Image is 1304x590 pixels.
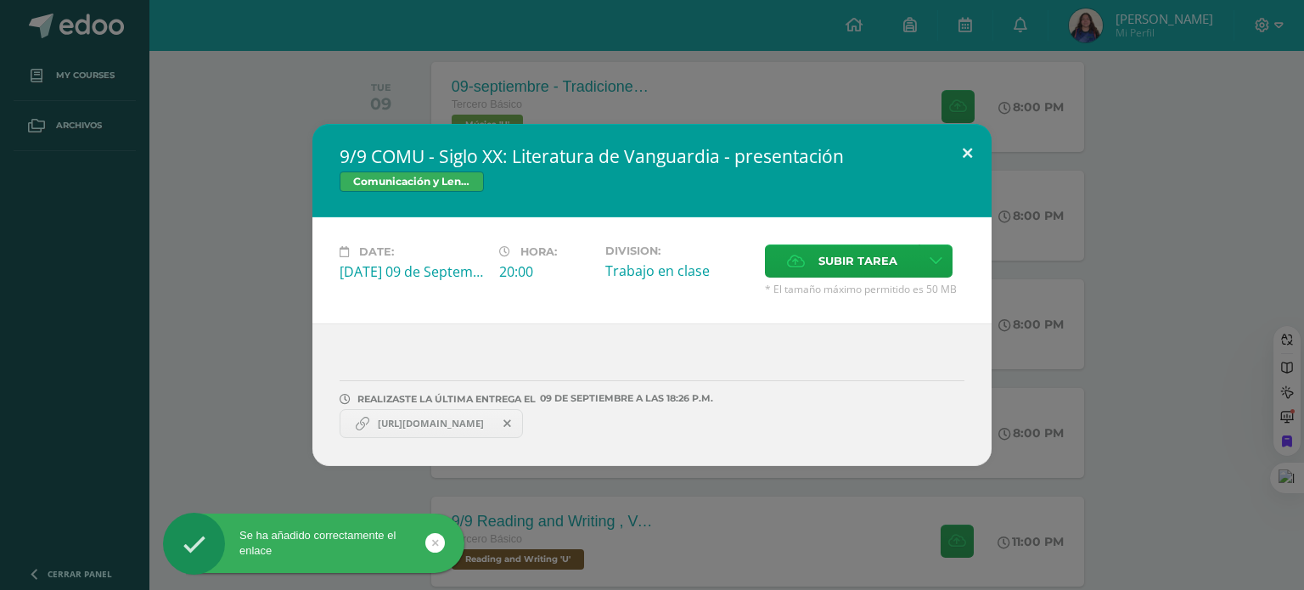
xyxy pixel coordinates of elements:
[340,144,964,168] h2: 9/9 COMU - Siglo XX: Literatura de Vanguardia - presentación
[340,262,486,281] div: [DATE] 09 de September
[493,414,522,433] span: Remover entrega
[359,245,394,258] span: Date:
[340,171,484,192] span: Comunicación y Lenguaje
[605,244,751,257] label: Division:
[369,417,492,430] span: [URL][DOMAIN_NAME]
[163,528,464,559] div: Se ha añadido correctamente el enlace
[340,409,523,438] a: https://www.canva.com/design/DAGx76ntrRw/bXAjH-MRfRmwZ6it3Xck5Q/edit?utm_content=DAGx76ntrRw&utm_...
[943,124,992,182] button: Close (Esc)
[499,262,592,281] div: 20:00
[818,245,897,277] span: Subir tarea
[765,282,964,296] span: * El tamaño máximo permitido es 50 MB
[520,245,557,258] span: Hora:
[536,398,713,399] span: 09 DE septiembre A LAS 18:26 P.M.
[357,393,536,405] span: REALIZASTE LA ÚLTIMA ENTREGA EL
[605,261,751,280] div: Trabajo en clase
